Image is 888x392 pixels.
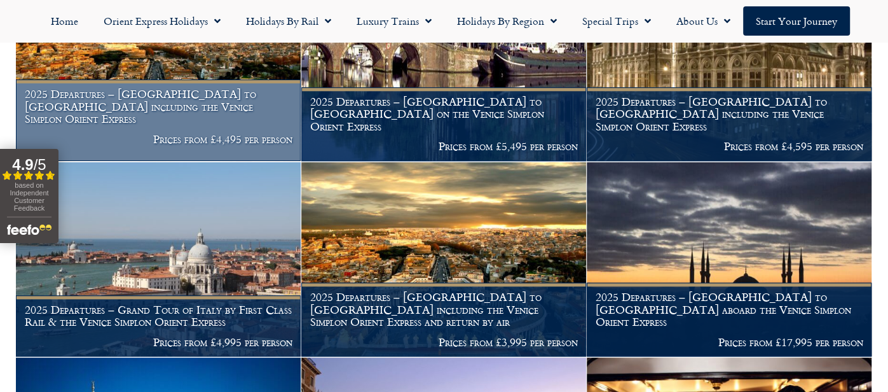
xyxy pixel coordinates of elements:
[16,162,301,357] a: 2025 Departures – Grand Tour of Italy by First Class Rail & the Venice Simplon Orient Express Pri...
[664,6,743,36] a: About Us
[25,304,292,328] h1: 2025 Departures – Grand Tour of Italy by First Class Rail & the Venice Simplon Orient Express
[743,6,850,36] a: Start your Journey
[38,6,91,36] a: Home
[310,291,578,328] h1: 2025 Departures – [GEOGRAPHIC_DATA] to [GEOGRAPHIC_DATA] including the Venice Simplon Orient Expr...
[25,133,292,146] p: Prices from £4,495 per person
[233,6,344,36] a: Holidays by Rail
[570,6,664,36] a: Special Trips
[310,336,578,349] p: Prices from £3,995 per person
[310,140,578,153] p: Prices from £5,495 per person
[587,162,872,357] a: 2025 Departures – [GEOGRAPHIC_DATA] to [GEOGRAPHIC_DATA] aboard the Venice Simplon Orient Express...
[344,6,444,36] a: Luxury Trains
[91,6,233,36] a: Orient Express Holidays
[595,291,863,328] h1: 2025 Departures – [GEOGRAPHIC_DATA] to [GEOGRAPHIC_DATA] aboard the Venice Simplon Orient Express
[301,162,587,357] a: 2025 Departures – [GEOGRAPHIC_DATA] to [GEOGRAPHIC_DATA] including the Venice Simplon Orient Expr...
[595,140,863,153] p: Prices from £4,595 per person
[25,88,292,125] h1: 2025 Departures – [GEOGRAPHIC_DATA] to [GEOGRAPHIC_DATA] including the Venice Simplon Orient Express
[595,336,863,349] p: Prices from £17,995 per person
[595,95,863,133] h1: 2025 Departures – [GEOGRAPHIC_DATA] to [GEOGRAPHIC_DATA] including the Venice Simplon Orient Express
[25,336,292,349] p: Prices from £4,995 per person
[310,95,578,133] h1: 2025 Departures – [GEOGRAPHIC_DATA] to [GEOGRAPHIC_DATA] on the Venice Simplon Orient Express
[444,6,570,36] a: Holidays by Region
[6,6,882,36] nav: Menu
